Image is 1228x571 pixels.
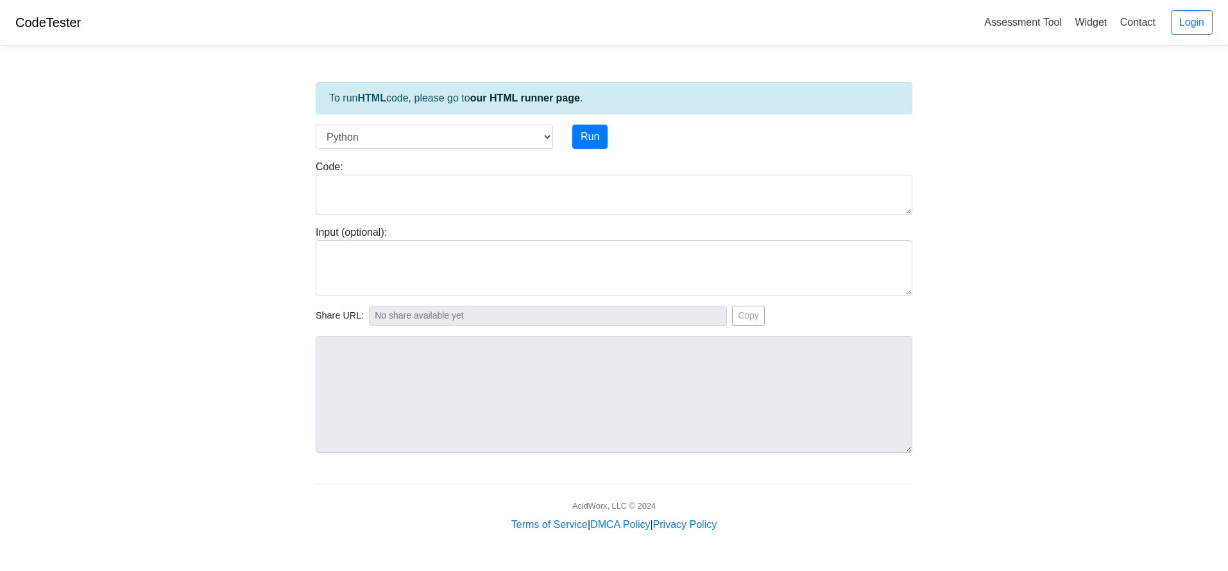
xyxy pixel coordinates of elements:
a: Contact [1115,12,1161,33]
a: DMCA Policy [590,519,650,530]
a: Privacy Policy [653,519,717,530]
a: our HTML runner page [470,92,580,103]
strong: HTML [357,92,386,103]
input: No share available yet [369,306,727,326]
button: Run [572,125,608,149]
div: Input (optional): [306,225,922,295]
button: Copy [732,306,765,326]
a: CodeTester [15,15,81,30]
a: Assessment Tool [979,12,1067,33]
a: Login [1171,10,1213,35]
a: Terms of Service [511,519,588,530]
div: | | [511,517,717,532]
div: To run code, please go to . [316,82,912,114]
span: Share URL: [316,309,364,323]
div: Code: [306,159,922,215]
div: AcidWorx, LLC © 2024 [572,500,656,512]
a: Widget [1070,12,1112,33]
